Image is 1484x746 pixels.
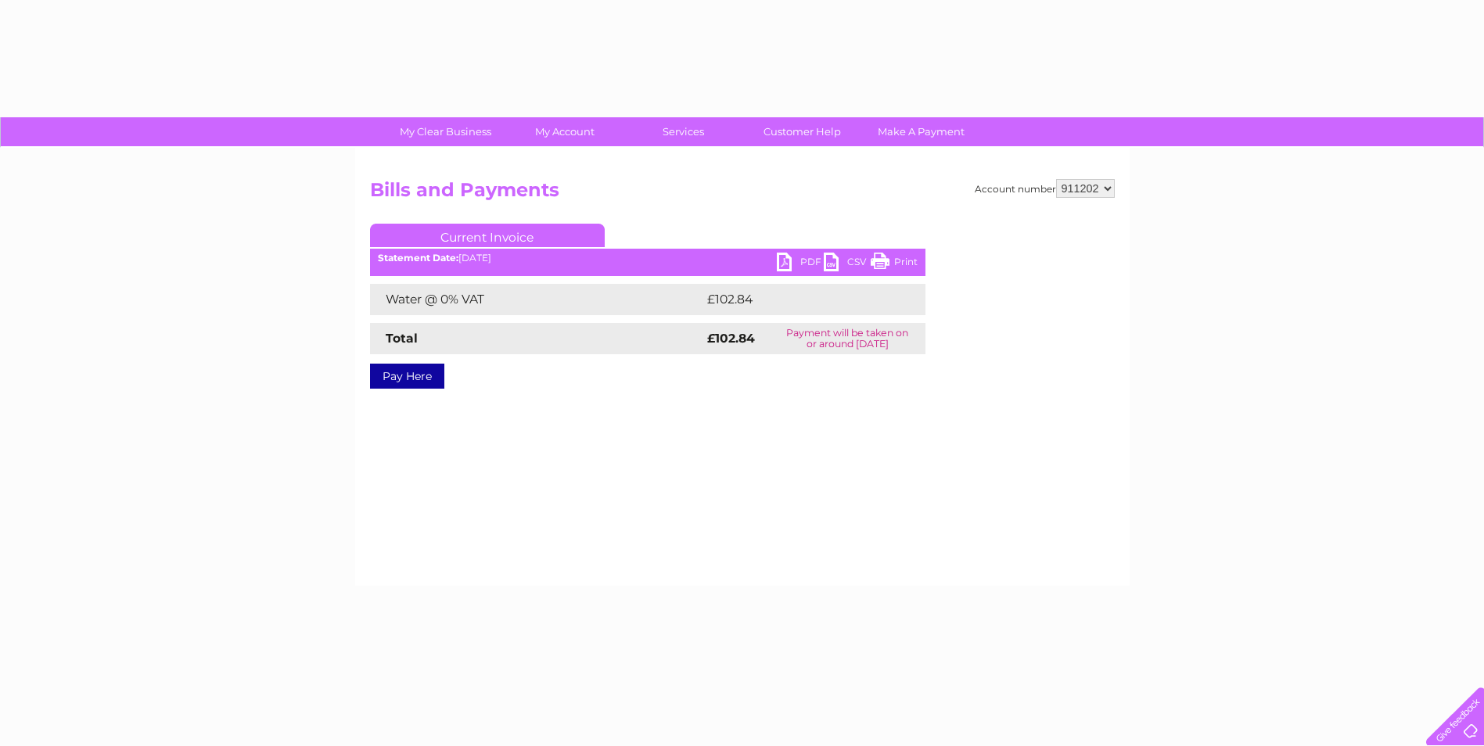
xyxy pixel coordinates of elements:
[703,284,897,315] td: £102.84
[857,117,986,146] a: Make A Payment
[707,331,755,346] strong: £102.84
[871,253,918,275] a: Print
[370,224,605,247] a: Current Invoice
[770,323,925,354] td: Payment will be taken on or around [DATE]
[777,253,824,275] a: PDF
[386,331,418,346] strong: Total
[500,117,629,146] a: My Account
[381,117,510,146] a: My Clear Business
[378,252,458,264] b: Statement Date:
[370,253,925,264] div: [DATE]
[738,117,867,146] a: Customer Help
[824,253,871,275] a: CSV
[619,117,748,146] a: Services
[975,179,1115,198] div: Account number
[370,284,703,315] td: Water @ 0% VAT
[370,179,1115,209] h2: Bills and Payments
[370,364,444,389] a: Pay Here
